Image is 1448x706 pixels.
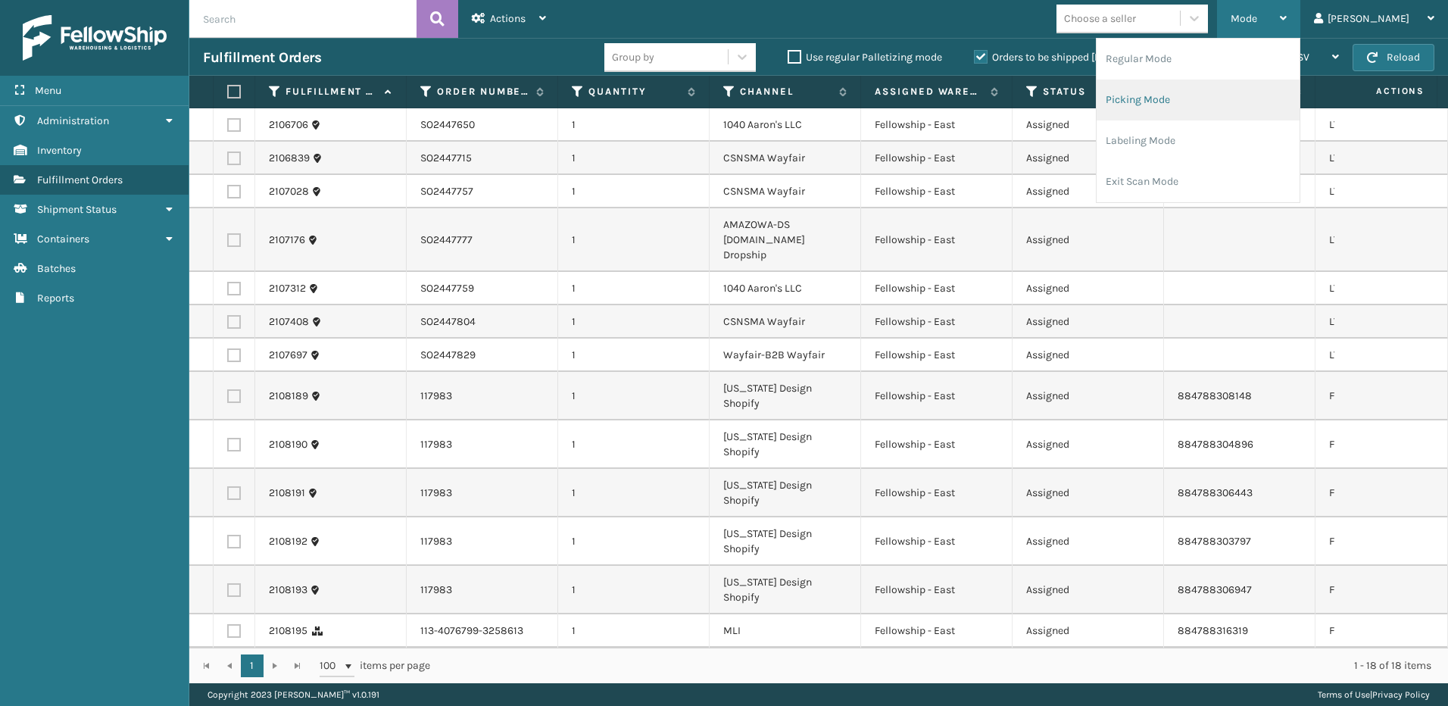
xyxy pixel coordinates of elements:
a: 2108195 [269,623,307,639]
td: 1 [558,108,710,142]
td: 1 [558,208,710,272]
td: [US_STATE] Design Shopify [710,517,861,566]
a: 884788304896 [1178,438,1253,451]
td: Assigned [1013,517,1164,566]
p: Copyright 2023 [PERSON_NAME]™ v 1.0.191 [208,683,379,706]
a: 2107312 [269,281,306,296]
td: 113-4076799-3258613 [407,614,558,648]
span: Reports [37,292,74,305]
td: SO2447650 [407,108,558,142]
label: Order Number [437,85,529,98]
td: Assigned [1013,305,1164,339]
td: [US_STATE] Design Shopify [710,420,861,469]
td: Assigned [1013,614,1164,648]
td: Assigned [1013,175,1164,208]
td: 1 [558,420,710,469]
td: Assigned [1013,142,1164,175]
td: Fellowship - East [861,208,1013,272]
td: Fellowship - East [861,142,1013,175]
td: Fellowship - East [861,469,1013,517]
td: Fellowship - East [861,372,1013,420]
a: 884788306443 [1178,486,1253,499]
span: Batches [37,262,76,275]
td: SO2447759 [407,272,558,305]
li: Exit Scan Mode [1097,161,1300,202]
td: 117983 [407,566,558,614]
td: Wayfair-B2B Wayfair [710,339,861,372]
td: 117983 [407,372,558,420]
a: 2108189 [269,389,308,404]
td: 1 [558,142,710,175]
td: Fellowship - East [861,517,1013,566]
td: 1 [558,469,710,517]
td: [US_STATE] Design Shopify [710,469,861,517]
td: Assigned [1013,339,1164,372]
span: Mode [1231,12,1257,25]
a: 2108191 [269,486,305,501]
td: CSNSMA Wayfair [710,142,861,175]
label: Use regular Palletizing mode [788,51,942,64]
a: 2107408 [269,314,309,330]
img: logo [23,15,167,61]
button: Reload [1353,44,1434,71]
a: 2108192 [269,534,307,549]
td: SO2447777 [407,208,558,272]
td: 1040 Aaron's LLC [710,272,861,305]
td: 1 [558,272,710,305]
td: AMAZOWA-DS [DOMAIN_NAME] Dropship [710,208,861,272]
a: 2107176 [269,233,305,248]
td: 117983 [407,517,558,566]
td: [US_STATE] Design Shopify [710,372,861,420]
label: Channel [740,85,832,98]
div: Choose a seller [1064,11,1136,27]
td: 117983 [407,469,558,517]
td: 1040 Aaron's LLC [710,108,861,142]
td: 1 [558,305,710,339]
div: | [1318,683,1430,706]
label: Quantity [588,85,680,98]
a: 2107028 [269,184,309,199]
span: 100 [320,658,342,673]
span: Actions [490,12,526,25]
label: Assigned Warehouse [875,85,983,98]
td: 1 [558,566,710,614]
td: Fellowship - East [861,175,1013,208]
a: 2106839 [269,151,310,166]
td: 1 [558,614,710,648]
td: Assigned [1013,420,1164,469]
td: CSNSMA Wayfair [710,175,861,208]
li: Labeling Mode [1097,120,1300,161]
a: 884788303797 [1178,535,1251,548]
td: Fellowship - East [861,420,1013,469]
td: 1 [558,175,710,208]
td: Assigned [1013,108,1164,142]
div: 1 - 18 of 18 items [451,658,1431,673]
td: MLI [710,614,861,648]
td: SO2447757 [407,175,558,208]
td: Fellowship - East [861,566,1013,614]
td: Fellowship - East [861,108,1013,142]
td: 1 [558,339,710,372]
span: Menu [35,84,61,97]
td: Fellowship - East [861,305,1013,339]
td: Assigned [1013,372,1164,420]
td: [US_STATE] Design Shopify [710,566,861,614]
span: items per page [320,654,430,677]
label: Status [1043,85,1134,98]
h3: Fulfillment Orders [203,48,321,67]
li: Picking Mode [1097,80,1300,120]
a: 1 [241,654,264,677]
td: Assigned [1013,272,1164,305]
td: SO2447829 [407,339,558,372]
td: Assigned [1013,208,1164,272]
td: Assigned [1013,469,1164,517]
a: Privacy Policy [1372,689,1430,700]
a: Terms of Use [1318,689,1370,700]
label: Fulfillment Order Id [286,85,377,98]
td: 1 [558,517,710,566]
td: Fellowship - East [861,339,1013,372]
a: 884788316319 [1178,624,1248,637]
a: 2108193 [269,583,307,598]
span: Administration [37,114,109,127]
td: Fellowship - East [861,272,1013,305]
